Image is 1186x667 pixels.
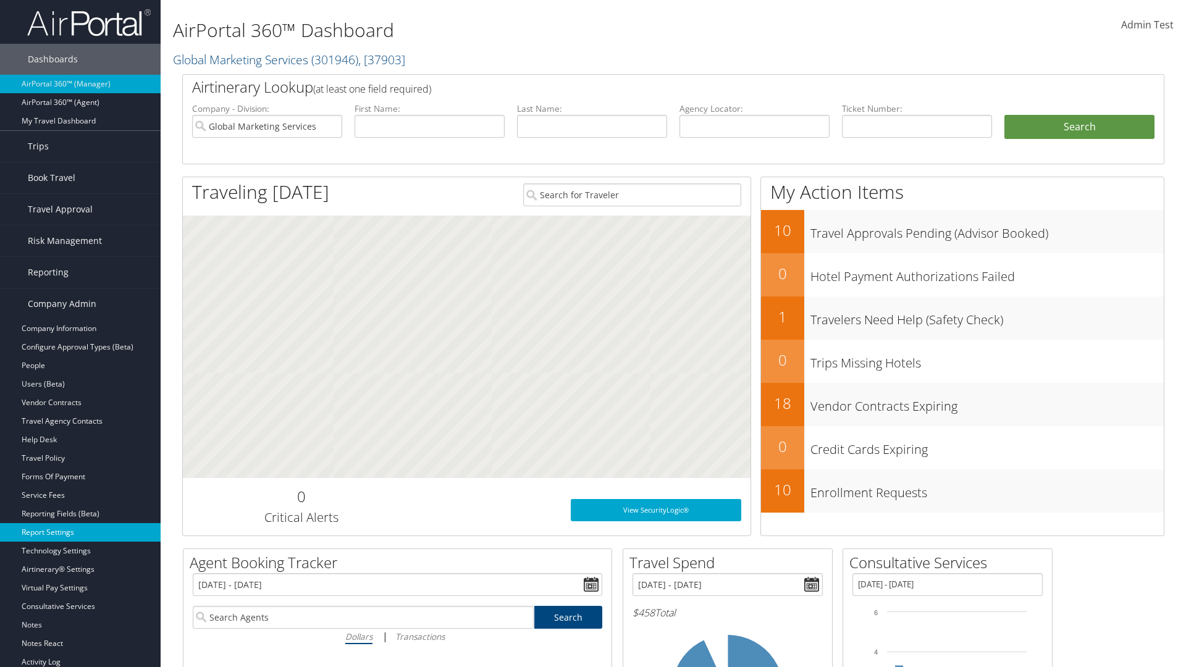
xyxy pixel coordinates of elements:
[355,103,505,115] label: First Name:
[523,183,741,206] input: Search for Traveler
[810,435,1164,458] h3: Credit Cards Expiring
[633,606,655,619] span: $458
[810,305,1164,329] h3: Travelers Need Help (Safety Check)
[192,179,329,205] h1: Traveling [DATE]
[192,77,1073,98] h2: Airtinerary Lookup
[345,631,372,642] i: Dollars
[761,296,1164,340] a: 1Travelers Need Help (Safety Check)
[571,499,741,521] a: View SecurityLogic®
[842,103,992,115] label: Ticket Number:
[193,629,602,644] div: |
[192,509,410,526] h3: Critical Alerts
[761,426,1164,469] a: 0Credit Cards Expiring
[810,219,1164,242] h3: Travel Approvals Pending (Advisor Booked)
[761,340,1164,383] a: 0Trips Missing Hotels
[633,606,823,619] h6: Total
[761,220,804,241] h2: 10
[28,194,93,225] span: Travel Approval
[28,44,78,75] span: Dashboards
[192,103,342,115] label: Company - Division:
[358,51,405,68] span: , [ 37903 ]
[28,257,69,288] span: Reporting
[761,350,804,371] h2: 0
[849,552,1052,573] h2: Consultative Services
[629,552,832,573] h2: Travel Spend
[761,393,804,414] h2: 18
[28,288,96,319] span: Company Admin
[173,51,405,68] a: Global Marketing Services
[190,552,612,573] h2: Agent Booking Tracker
[874,609,878,616] tspan: 6
[761,306,804,327] h2: 1
[761,479,804,500] h2: 10
[761,383,1164,426] a: 18Vendor Contracts Expiring
[173,17,840,43] h1: AirPortal 360™ Dashboard
[761,179,1164,205] h1: My Action Items
[28,162,75,193] span: Book Travel
[761,469,1164,513] a: 10Enrollment Requests
[679,103,830,115] label: Agency Locator:
[27,8,151,37] img: airportal-logo.png
[28,225,102,256] span: Risk Management
[761,210,1164,253] a: 10Travel Approvals Pending (Advisor Booked)
[1004,115,1154,140] button: Search
[28,131,49,162] span: Trips
[313,82,431,96] span: (at least one field required)
[761,263,804,284] h2: 0
[1121,6,1174,44] a: Admin Test
[534,606,603,629] a: Search
[810,348,1164,372] h3: Trips Missing Hotels
[192,486,410,507] h2: 0
[761,436,804,457] h2: 0
[311,51,358,68] span: ( 301946 )
[810,262,1164,285] h3: Hotel Payment Authorizations Failed
[1121,18,1174,31] span: Admin Test
[810,392,1164,415] h3: Vendor Contracts Expiring
[517,103,667,115] label: Last Name:
[395,631,445,642] i: Transactions
[874,648,878,656] tspan: 4
[810,478,1164,501] h3: Enrollment Requests
[193,606,534,629] input: Search Agents
[761,253,1164,296] a: 0Hotel Payment Authorizations Failed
